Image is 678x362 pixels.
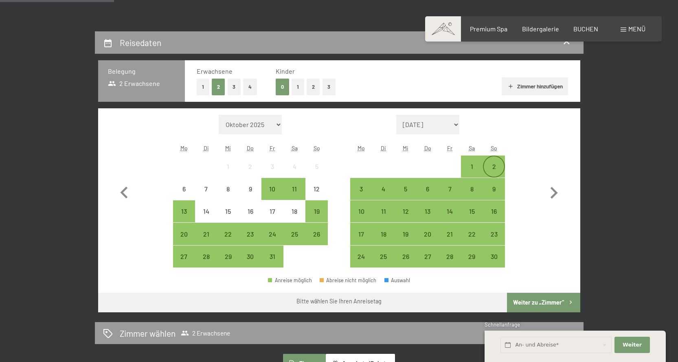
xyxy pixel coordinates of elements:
[373,223,395,245] div: Anreise möglich
[395,200,417,222] div: Wed Nov 12 2025
[373,223,395,245] div: Tue Nov 18 2025
[284,163,305,184] div: 4
[243,79,257,95] button: 4
[483,178,505,200] div: Sun Nov 09 2025
[483,178,505,200] div: Anreise möglich
[439,178,461,200] div: Anreise möglich
[218,163,238,184] div: 1
[283,178,305,200] div: Sat Oct 11 2025
[461,200,483,222] div: Sat Nov 15 2025
[373,178,395,200] div: Tue Nov 04 2025
[283,178,305,200] div: Anreise möglich
[395,253,416,274] div: 26
[284,231,305,251] div: 25
[306,163,327,184] div: 5
[483,156,505,178] div: Sun Nov 02 2025
[462,163,482,184] div: 1
[120,327,176,339] h2: Zimmer wählen
[195,246,217,268] div: Tue Oct 28 2025
[483,223,505,245] div: Sun Nov 23 2025
[284,208,305,228] div: 18
[181,329,230,337] span: 2 Erwachsene
[384,278,410,283] div: Auswahl
[395,178,417,200] div: Anreise möglich
[217,178,239,200] div: Anreise nicht möglich
[417,200,439,222] div: Anreise möglich
[283,156,305,178] div: Sat Oct 04 2025
[462,186,482,206] div: 8
[417,208,438,228] div: 13
[283,223,305,245] div: Sat Oct 25 2025
[314,145,320,151] abbr: Sonntag
[470,25,507,33] a: Premium Spa
[217,156,239,178] div: Wed Oct 01 2025
[240,163,261,184] div: 2
[173,200,195,222] div: Anreise möglich
[439,223,461,245] div: Anreise möglich
[173,223,195,245] div: Anreise möglich
[204,145,209,151] abbr: Dienstag
[173,178,195,200] div: Anreise nicht möglich
[217,200,239,222] div: Wed Oct 15 2025
[261,246,283,268] div: Anreise möglich
[395,208,416,228] div: 12
[239,246,261,268] div: Anreise möglich
[262,231,283,251] div: 24
[195,200,217,222] div: Tue Oct 14 2025
[439,246,461,268] div: Fri Nov 28 2025
[417,253,438,274] div: 27
[373,200,395,222] div: Tue Nov 11 2025
[173,223,195,245] div: Mon Oct 20 2025
[439,231,460,251] div: 21
[305,178,327,200] div: Sun Oct 12 2025
[373,246,395,268] div: Tue Nov 25 2025
[283,200,305,222] div: Anreise nicht möglich
[228,79,241,95] button: 3
[373,253,394,274] div: 25
[261,178,283,200] div: Anreise möglich
[196,253,216,274] div: 28
[417,186,438,206] div: 6
[483,200,505,222] div: Anreise möglich
[239,223,261,245] div: Thu Oct 23 2025
[483,246,505,268] div: Sun Nov 30 2025
[174,208,194,228] div: 13
[173,246,195,268] div: Anreise möglich
[484,208,504,228] div: 16
[240,231,261,251] div: 23
[461,223,483,245] div: Anreise möglich
[306,208,327,228] div: 19
[196,186,216,206] div: 7
[373,231,394,251] div: 18
[284,186,305,206] div: 11
[350,178,372,200] div: Anreise möglich
[395,223,417,245] div: Anreise möglich
[268,278,312,283] div: Anreise möglich
[173,200,195,222] div: Mon Oct 13 2025
[174,231,194,251] div: 20
[262,163,283,184] div: 3
[351,231,371,251] div: 17
[623,341,642,349] span: Weiter
[261,223,283,245] div: Fri Oct 24 2025
[417,200,439,222] div: Thu Nov 13 2025
[305,223,327,245] div: Anreise möglich
[196,208,216,228] div: 14
[261,156,283,178] div: Fri Oct 03 2025
[462,231,482,251] div: 22
[573,25,598,33] span: BUCHEN
[439,223,461,245] div: Fri Nov 21 2025
[469,145,475,151] abbr: Samstag
[439,253,460,274] div: 28
[395,246,417,268] div: Anreise möglich
[502,77,568,95] button: Zimmer hinzufügen
[417,223,439,245] div: Anreise möglich
[195,223,217,245] div: Tue Oct 21 2025
[305,178,327,200] div: Anreise nicht möglich
[373,200,395,222] div: Anreise möglich
[439,178,461,200] div: Fri Nov 07 2025
[276,67,295,75] span: Kinder
[350,178,372,200] div: Mon Nov 03 2025
[217,223,239,245] div: Wed Oct 22 2025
